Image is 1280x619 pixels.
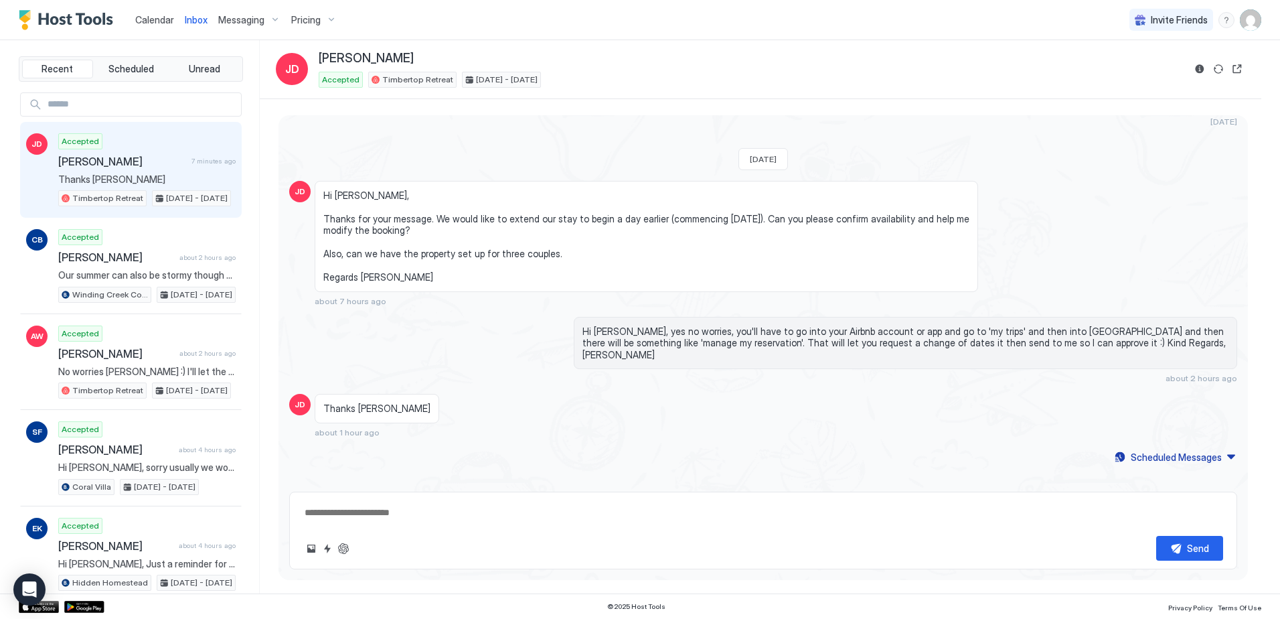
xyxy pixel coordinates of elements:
[135,13,174,27] a: Calendar
[1151,14,1208,26] span: Invite Friends
[1240,9,1261,31] div: User profile
[185,14,208,25] span: Inbox
[19,56,243,82] div: tab-group
[1187,541,1209,555] div: Send
[42,93,241,116] input: Input Field
[1168,600,1212,614] a: Privacy Policy
[166,192,228,204] span: [DATE] - [DATE]
[315,296,386,306] span: about 7 hours ago
[62,231,99,243] span: Accepted
[315,427,380,437] span: about 1 hour ago
[323,190,969,283] span: Hi [PERSON_NAME], Thanks for your message. We would like to extend our stay to begin a day earlie...
[1192,61,1208,77] button: Reservation information
[19,10,119,30] a: Host Tools Logo
[58,539,173,553] span: [PERSON_NAME]
[322,74,359,86] span: Accepted
[166,385,228,397] span: [DATE] - [DATE]
[22,60,93,78] button: Recent
[476,74,538,86] span: [DATE] - [DATE]
[1168,604,1212,612] span: Privacy Policy
[58,462,236,474] span: Hi [PERSON_NAME], sorry usually we would but we do have a guest going in that same day after you ...
[285,61,299,77] span: JD
[189,63,220,75] span: Unread
[171,577,232,589] span: [DATE] - [DATE]
[72,192,143,204] span: Timbertop Retreat
[1218,600,1261,614] a: Terms Of Use
[1218,12,1234,28] div: menu
[58,347,174,360] span: [PERSON_NAME]
[64,601,104,613] a: Google Play Store
[169,60,240,78] button: Unread
[382,74,453,86] span: Timbertop Retreat
[62,423,99,435] span: Accepted
[58,251,174,264] span: [PERSON_NAME]
[295,186,305,198] span: JD
[171,289,232,301] span: [DATE] - [DATE]
[32,523,42,535] span: EK
[72,385,143,397] span: Timbertop Retreat
[303,541,319,557] button: Upload image
[62,328,99,340] span: Accepted
[31,138,42,150] span: JD
[1210,117,1237,127] span: [DATE]
[1113,448,1237,466] button: Scheduled Messages
[58,155,186,168] span: [PERSON_NAME]
[42,63,73,75] span: Recent
[191,157,236,165] span: 7 minutes ago
[1131,450,1222,464] div: Scheduled Messages
[750,154,777,164] span: [DATE]
[179,349,236,358] span: about 2 hours ago
[295,399,305,411] span: JD
[179,445,236,454] span: about 4 hours ago
[108,63,154,75] span: Scheduled
[185,13,208,27] a: Inbox
[582,326,1228,361] span: Hi [PERSON_NAME], yes no worries, you'll have to go into your Airbnb account or app and go to 'my...
[58,443,173,456] span: [PERSON_NAME]
[13,573,46,606] div: Open Intercom Messenger
[32,426,42,438] span: SF
[19,601,59,613] a: App Store
[319,51,414,66] span: [PERSON_NAME]
[1218,604,1261,612] span: Terms Of Use
[72,577,148,589] span: Hidden Homestead
[134,481,195,493] span: [DATE] - [DATE]
[58,174,236,186] span: Thanks [PERSON_NAME]
[1229,61,1245,77] button: Open reservation
[62,520,99,532] span: Accepted
[1166,373,1237,383] span: about 2 hours ago
[58,269,236,281] span: Our summer can also be stormy though so be sure not to swim in any creeks, especially near the fa...
[72,289,148,301] span: Winding Creek Cottage
[31,330,44,342] span: AW
[62,135,99,147] span: Accepted
[31,234,43,246] span: CB
[58,558,236,570] span: Hi [PERSON_NAME], Just a reminder for your upcoming stay at [GEOGRAPHIC_DATA]! I hope you are loo...
[179,541,236,550] span: about 4 hours ago
[607,602,665,611] span: © 2025 Host Tools
[218,14,264,26] span: Messaging
[1210,61,1226,77] button: Sync reservation
[323,403,430,415] span: Thanks [PERSON_NAME]
[96,60,167,78] button: Scheduled
[135,14,174,25] span: Calendar
[291,14,321,26] span: Pricing
[72,481,111,493] span: Coral Villa
[58,366,236,378] span: No worries [PERSON_NAME] :) I'll let the cleaner know. Kind Regards, [PERSON_NAME]
[319,541,335,557] button: Quick reply
[335,541,351,557] button: ChatGPT Auto Reply
[179,253,236,262] span: about 2 hours ago
[1156,536,1223,561] button: Send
